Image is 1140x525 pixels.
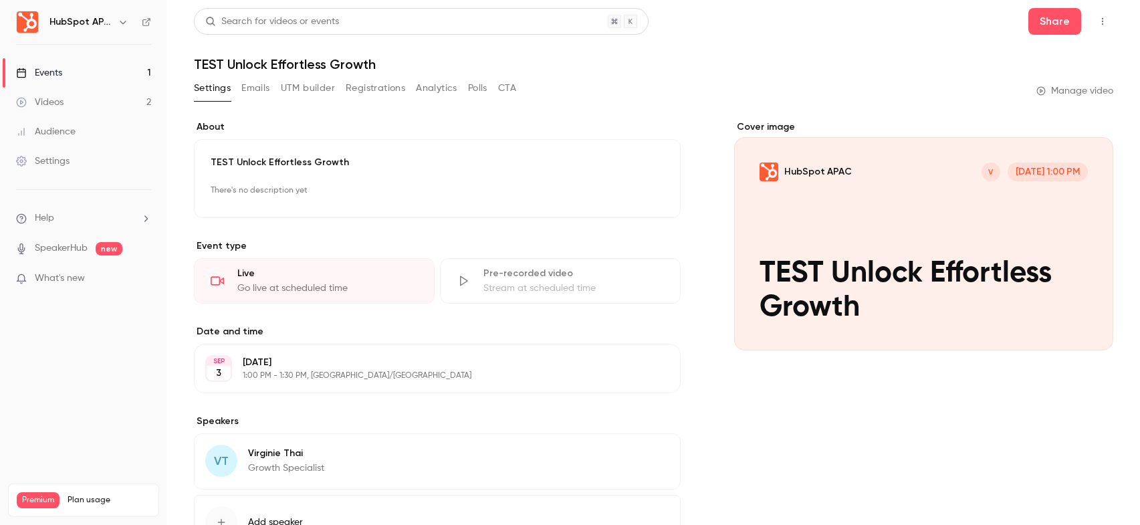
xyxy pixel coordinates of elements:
div: LiveGo live at scheduled time [194,258,435,304]
p: Growth Specialist [248,461,324,475]
button: Polls [468,78,487,99]
section: Cover image [734,120,1113,350]
div: SEP [207,356,231,366]
p: Event type [194,239,681,253]
label: Speakers [194,415,681,428]
div: Settings [16,154,70,168]
button: CTA [498,78,516,99]
button: Registrations [346,78,405,99]
a: SpeakerHub [35,241,88,255]
div: Pre-recorded videoStream at scheduled time [440,258,681,304]
div: Events [16,66,62,80]
div: Search for videos or events [205,15,339,29]
h6: HubSpot APAC [49,15,112,29]
button: Analytics [416,78,457,99]
div: Stream at scheduled time [483,282,664,295]
button: Settings [194,78,231,99]
p: There's no description yet [211,180,664,201]
p: 3 [216,366,221,380]
button: Emails [241,78,269,99]
div: Audience [16,125,76,138]
li: help-dropdown-opener [16,211,151,225]
label: Date and time [194,325,681,338]
p: [DATE] [243,356,610,369]
button: Share [1028,8,1081,35]
p: Virginie Thai [248,447,324,460]
span: VT [214,452,229,470]
p: 1:00 PM - 1:30 PM, [GEOGRAPHIC_DATA]/[GEOGRAPHIC_DATA] [243,371,610,381]
label: Cover image [734,120,1113,134]
h1: TEST Unlock Effortless Growth [194,56,1113,72]
div: Go live at scheduled time [237,282,418,295]
label: About [194,120,681,134]
div: VTVirginie ThaiGrowth Specialist [194,433,681,490]
p: TEST Unlock Effortless Growth [211,156,664,169]
div: Pre-recorded video [483,267,664,280]
div: Live [237,267,418,280]
a: Manage video [1036,84,1113,98]
span: What's new [35,272,85,286]
img: HubSpot APAC [17,11,38,33]
span: Premium [17,492,60,508]
span: new [96,242,122,255]
div: Videos [16,96,64,109]
span: Plan usage [68,495,150,506]
iframe: Noticeable Trigger [135,273,151,285]
button: UTM builder [281,78,335,99]
span: Help [35,211,54,225]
